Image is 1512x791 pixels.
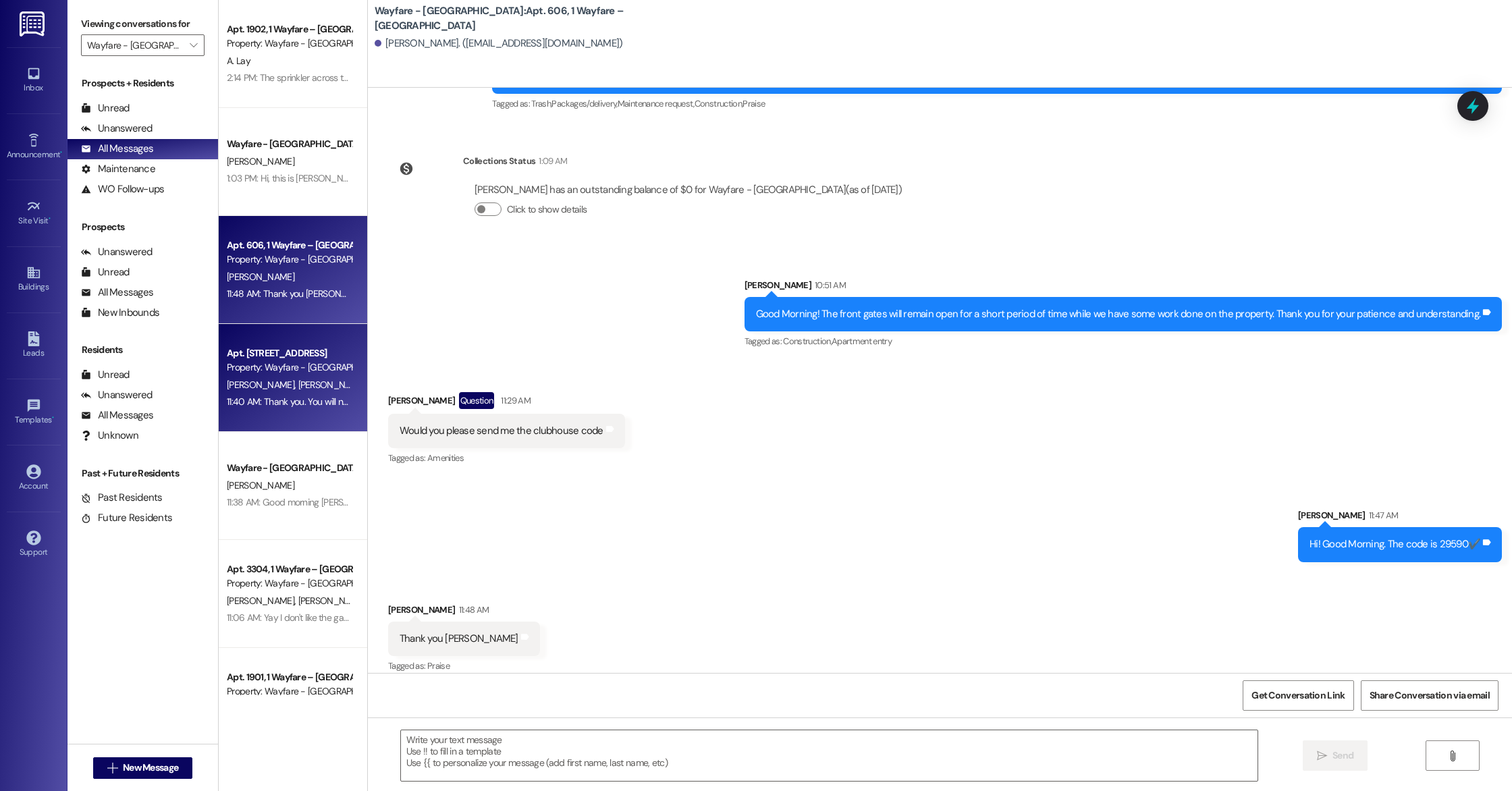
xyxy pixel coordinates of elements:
div: [PERSON_NAME] [745,278,1503,297]
span: [PERSON_NAME] [298,595,365,607]
span: [PERSON_NAME] [227,595,298,607]
span: Praise [742,98,765,109]
div: Tagged as: [492,94,1502,113]
b: Wayfare - [GEOGRAPHIC_DATA]: Apt. 606, 1 Wayfare – [GEOGRAPHIC_DATA] [375,4,645,33]
div: 11:48 AM [456,603,489,617]
i:  [107,763,117,773]
div: [PERSON_NAME]. ([EMAIL_ADDRESS][DOMAIN_NAME]) [375,36,623,51]
div: Good Morning! The front gates will remain open for a short period of time while we have some work... [756,307,1481,321]
a: Templates • [7,394,61,431]
div: 11:40 AM: Thank you. You will no longer receive texts from this thread. Please reply with 'UNSTOP... [227,395,867,408]
div: Property: Wayfare - [GEOGRAPHIC_DATA] [227,684,352,699]
span: Amenities [427,452,464,464]
i:  [190,40,197,51]
div: New Inbounds [81,306,159,320]
span: [PERSON_NAME] [227,379,298,391]
input: All communities [87,34,183,56]
div: WO Follow-ups [81,182,164,196]
div: All Messages [81,142,153,156]
span: Get Conversation Link [1251,688,1345,703]
div: [PERSON_NAME] has an outstanding balance of $0 for Wayfare - [GEOGRAPHIC_DATA] (as of [DATE]) [475,183,902,197]
div: Tagged as: [745,331,1503,351]
div: Apt. 606, 1 Wayfare – [GEOGRAPHIC_DATA] [227,238,352,252]
div: Future Residents [81,511,172,525]
div: Unanswered [81,245,153,259]
div: Unanswered [81,388,153,402]
span: Packages/delivery , [551,98,617,109]
div: Wayfare - [GEOGRAPHIC_DATA] [227,461,352,475]
span: Send [1332,748,1353,763]
span: Apartment entry [832,335,892,347]
div: All Messages [81,285,153,300]
div: [PERSON_NAME] [1298,508,1502,527]
span: Share Conversation via email [1370,688,1490,703]
span: [PERSON_NAME] (Opted Out) [298,379,413,391]
div: 11:47 AM [1366,508,1399,522]
div: Apt. [STREET_ADDRESS] [227,346,352,360]
div: Hi! Good Morning. The code is 29590✔️ [1309,537,1480,551]
div: 11:06 AM: Yay I don't like the gates anyway! 🤣😂🤪 [227,611,427,624]
div: 11:29 AM [497,393,531,408]
span: • [60,148,62,157]
div: Question [459,392,495,409]
div: Would you please send me the clubhouse code [400,424,603,438]
div: Maintenance [81,162,155,176]
span: Trash , [531,98,551,109]
label: Viewing conversations for [81,13,205,34]
span: [PERSON_NAME] [227,271,294,283]
a: Inbox [7,62,61,99]
div: Unread [81,101,130,115]
a: Leads [7,327,61,364]
div: 2:14 PM: The sprinkler across the street is flooding the street 1900 bldg [227,72,502,84]
a: Support [7,526,61,563]
span: [PERSON_NAME] [227,479,294,491]
div: Prospects [67,220,218,234]
div: Unknown [81,429,138,443]
div: Residents [67,343,218,357]
div: Property: Wayfare - [GEOGRAPHIC_DATA] [227,36,352,51]
div: Tagged as: [388,448,625,468]
div: [PERSON_NAME] [388,603,540,622]
div: All Messages [81,408,153,422]
div: Property: Wayfare - [GEOGRAPHIC_DATA] [227,360,352,375]
div: Unread [81,368,130,382]
span: A. Lay [227,55,250,67]
div: Unread [81,265,130,279]
div: Wayfare - [GEOGRAPHIC_DATA] [227,137,352,151]
i:  [1317,751,1327,761]
span: [PERSON_NAME] [227,155,294,167]
div: Property: Wayfare - [GEOGRAPHIC_DATA] [227,252,352,267]
span: Maintenance request , [618,98,695,109]
div: 10:51 AM [811,278,846,292]
div: Apt. 3304, 1 Wayfare – [GEOGRAPHIC_DATA] [227,562,352,576]
div: Past + Future Residents [67,466,218,481]
div: Thank you [PERSON_NAME] [400,632,518,646]
i:  [1447,751,1457,761]
button: Send [1303,740,1368,771]
div: [PERSON_NAME] [388,392,625,414]
span: • [52,413,54,422]
div: Apt. 1901, 1 Wayfare – [GEOGRAPHIC_DATA] [227,670,352,684]
div: Prospects + Residents [67,76,218,90]
a: Account [7,460,61,497]
span: Construction , [695,98,743,109]
div: 1:09 AM [535,154,567,168]
button: Share Conversation via email [1361,680,1498,711]
div: Apt. 1902, 1 Wayfare – [GEOGRAPHIC_DATA] [227,22,352,36]
span: • [49,214,51,223]
a: Buildings [7,261,61,298]
div: Tagged as: [388,656,540,676]
img: ResiDesk Logo [20,11,47,36]
button: Get Conversation Link [1243,680,1353,711]
div: Collections Status [463,154,535,168]
span: New Message [123,761,178,775]
span: Construction , [783,335,832,347]
div: Property: Wayfare - [GEOGRAPHIC_DATA] [227,576,352,591]
a: Site Visit • [7,195,61,231]
div: Unanswered [81,121,153,136]
div: 11:48 AM: Thank you [PERSON_NAME] [227,288,373,300]
span: Praise [427,660,450,672]
label: Click to show details [507,202,587,217]
button: New Message [93,757,193,779]
div: Past Residents [81,491,163,505]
